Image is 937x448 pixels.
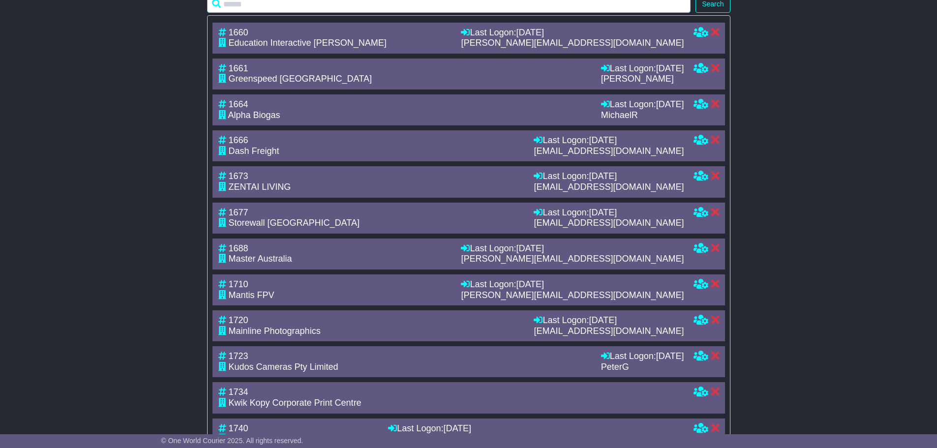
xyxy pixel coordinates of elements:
[461,290,684,301] div: [PERSON_NAME][EMAIL_ADDRESS][DOMAIN_NAME]
[229,182,291,192] span: ZENTAI LIVING
[461,279,684,290] div: Last Logon:
[516,279,544,289] span: [DATE]
[229,254,292,264] span: Master Australia
[656,351,684,361] span: [DATE]
[229,398,362,408] span: Kwik Kopy Corporate Print Centre
[229,290,274,300] span: Mantis FPV
[534,146,684,157] div: [EMAIL_ADDRESS][DOMAIN_NAME]
[161,437,303,445] span: © One World Courier 2025. All rights reserved.
[388,423,684,434] div: Last Logon:
[461,38,684,49] div: [PERSON_NAME][EMAIL_ADDRESS][DOMAIN_NAME]
[229,351,248,361] span: 1723
[229,362,338,372] span: Kudos Cameras Pty Limited
[601,99,684,110] div: Last Logon:
[229,208,248,217] span: 1677
[229,99,248,109] span: 1664
[228,110,280,120] span: Alpha Biogas
[516,243,544,253] span: [DATE]
[516,28,544,37] span: [DATE]
[229,135,248,145] span: 1666
[461,254,684,265] div: [PERSON_NAME][EMAIL_ADDRESS][DOMAIN_NAME]
[534,218,684,229] div: [EMAIL_ADDRESS][DOMAIN_NAME]
[229,146,279,156] span: Dash Freight
[534,182,684,193] div: [EMAIL_ADDRESS][DOMAIN_NAME]
[229,218,360,228] span: Storewall [GEOGRAPHIC_DATA]
[229,243,248,253] span: 1688
[656,99,684,109] span: [DATE]
[443,423,471,433] span: [DATE]
[534,171,684,182] div: Last Logon:
[601,351,684,362] div: Last Logon:
[601,110,684,121] div: MichaelR
[229,423,248,433] span: 1740
[229,171,248,181] span: 1673
[229,387,248,397] span: 1734
[461,28,684,38] div: Last Logon:
[601,362,684,373] div: PeterG
[601,63,684,74] div: Last Logon:
[229,315,248,325] span: 1720
[589,135,617,145] span: [DATE]
[534,326,684,337] div: [EMAIL_ADDRESS][DOMAIN_NAME]
[534,315,684,326] div: Last Logon:
[534,135,684,146] div: Last Logon:
[229,74,372,84] span: Greenspeed [GEOGRAPHIC_DATA]
[229,326,321,336] span: Mainline Photographics
[229,279,248,289] span: 1710
[601,74,684,85] div: [PERSON_NAME]
[589,171,617,181] span: [DATE]
[229,63,248,73] span: 1661
[461,243,684,254] div: Last Logon:
[229,28,248,37] span: 1660
[534,208,684,218] div: Last Logon:
[589,315,617,325] span: [DATE]
[589,208,617,217] span: [DATE]
[656,63,684,73] span: [DATE]
[229,38,387,48] span: Education Interactive [PERSON_NAME]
